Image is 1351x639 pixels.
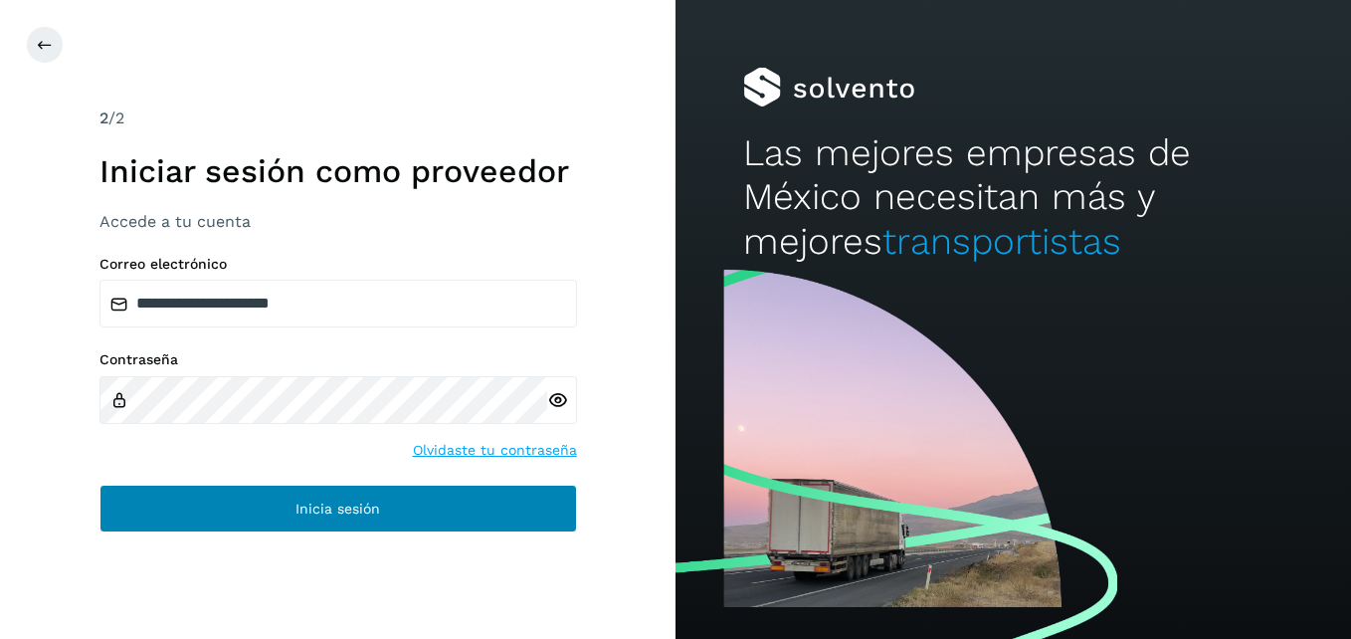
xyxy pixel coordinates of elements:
span: 2 [99,108,108,127]
h1: Iniciar sesión como proveedor [99,152,577,190]
div: /2 [99,106,577,130]
label: Correo electrónico [99,256,577,273]
label: Contraseña [99,351,577,368]
span: transportistas [882,220,1121,263]
span: Inicia sesión [295,502,380,516]
button: Inicia sesión [99,485,577,532]
h2: Las mejores empresas de México necesitan más y mejores [743,131,1283,264]
a: Olvidaste tu contraseña [413,440,577,461]
h3: Accede a tu cuenta [99,212,577,231]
